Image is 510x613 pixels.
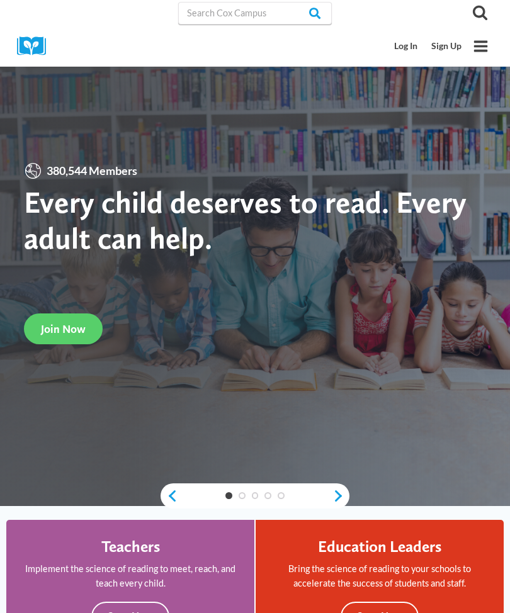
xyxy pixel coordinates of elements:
a: 4 [264,492,271,499]
p: Implement the science of reading to meet, reach, and teach every child. [23,561,237,590]
div: content slider buttons [161,483,349,509]
a: previous [161,489,178,503]
a: 1 [225,492,232,499]
nav: Secondary Mobile Navigation [388,35,468,58]
span: 380,544 Members [42,162,142,180]
a: next [332,489,349,503]
a: 5 [278,492,285,499]
a: 3 [252,492,259,499]
a: Log In [388,35,425,58]
a: Join Now [24,313,103,344]
h4: Education Leaders [318,537,441,556]
h4: Teachers [101,537,160,556]
button: Open menu [468,34,493,59]
span: Join Now [41,322,86,335]
img: Cox Campus [17,37,55,56]
strong: Every child deserves to read. Every adult can help. [24,184,467,256]
a: Sign Up [424,35,468,58]
a: 2 [239,492,246,499]
p: Bring the science of reading to your schools to accelerate the success of students and staff. [273,561,487,590]
input: Search Cox Campus [178,2,332,25]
